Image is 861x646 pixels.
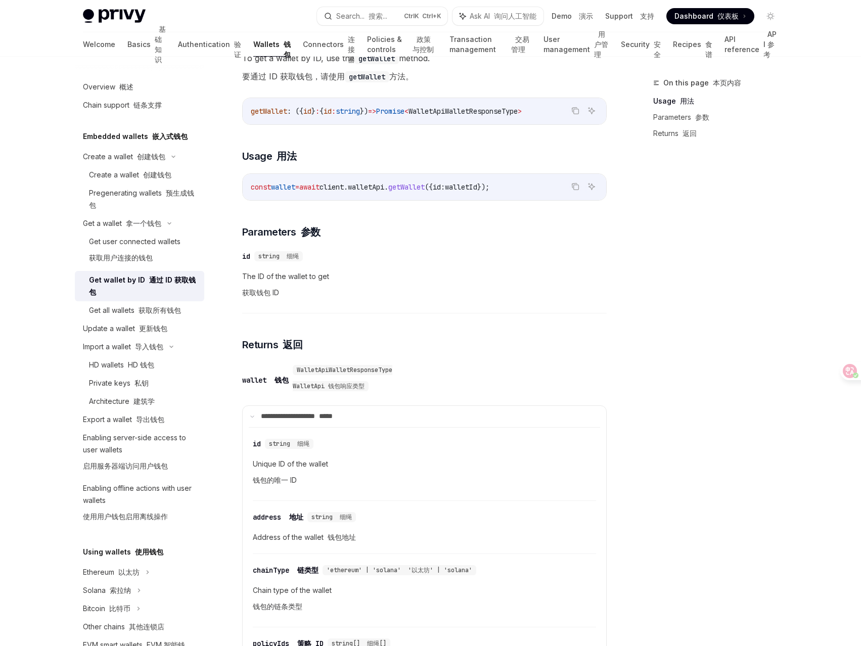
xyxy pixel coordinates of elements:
div: chainType [253,565,319,575]
div: Other chains [83,621,164,633]
button: Ask AI [585,104,598,117]
span: { [320,107,324,116]
font: 参数 [695,113,709,121]
font: '以太坊' | 'solana' [408,566,472,574]
font: 更新钱包 [139,324,167,333]
div: Get a wallet [83,217,161,229]
div: Chain support [83,99,162,111]
a: Returns 返回 [653,125,787,142]
div: Private keys [89,377,149,389]
font: 比特币 [109,604,130,613]
font: 导入钱包 [135,342,163,351]
font: 创建钱包 [143,170,171,179]
font: 拿一个钱包 [126,219,161,227]
span: getWallet [251,107,287,116]
div: Export a wallet [83,413,164,426]
a: Parameters 参数 [653,109,787,125]
span: Usage [242,149,297,163]
font: 细绳 [340,513,352,521]
a: Recipes 食谱 [673,32,712,57]
font: 以太坊 [118,568,140,576]
span: On this page [663,77,741,89]
span: string [269,440,309,448]
a: Welcome [83,32,115,57]
span: }) [360,107,368,116]
a: Support 支持 [605,11,654,21]
div: Architecture [89,395,155,407]
a: Get all wallets 获取所有钱包 [75,301,204,319]
span: walletId [445,182,477,192]
button: Copy the contents from the code block [569,104,582,117]
font: 钱包的唯一 ID [253,476,297,484]
font: 验证 [234,40,241,59]
span: Ctrl K [404,12,441,20]
button: Search... 搜索...CtrlK Ctrl+K [317,7,447,25]
div: Bitcoin [83,603,130,615]
a: Update a wallet 更新钱包 [75,319,204,338]
span: string [336,107,360,116]
font: 钱包的链条类型 [253,602,302,611]
button: Toggle dark mode [762,8,779,24]
a: User management 用户管理 [543,32,609,57]
span: Parameters [242,225,321,239]
font: 导出钱包 [136,415,164,424]
span: wallet [271,182,295,192]
a: Security 安全 [621,32,661,57]
font: 私钥 [134,379,149,387]
font: 钱包地址 [328,533,356,541]
a: Private keys 私钥 [75,374,204,392]
font: Ctrl+K [422,12,441,20]
font: 演示 [579,12,593,20]
div: Get wallet by ID [89,274,198,298]
div: Get user connected wallets [89,236,180,268]
span: Ask AI [470,11,536,21]
div: Solana [83,584,131,596]
span: WalletApiWalletResponseType [293,366,392,390]
span: : [332,107,336,116]
span: = [295,182,299,192]
font: 安全 [654,40,661,59]
div: id [253,439,261,449]
font: 建筑学 [133,397,155,405]
div: Pregenerating wallets [89,187,198,211]
font: 用法 [277,150,296,162]
a: Other chains 其他连锁店 [75,618,204,636]
div: Get all wallets [89,304,181,316]
span: await [299,182,320,192]
a: Transaction management 交易管理 [449,32,531,57]
span: Promise [376,107,404,116]
font: 使用用户钱包启用离线操作 [83,512,168,521]
font: 获取所有钱包 [139,306,181,314]
font: 链类型 [297,566,319,575]
span: : [315,107,320,116]
span: To get a wallet by ID, use the method. [242,51,607,87]
span: Address of the wallet [253,531,596,543]
div: HD wallets [89,359,154,371]
font: 返回 [283,339,302,351]
font: 嵌入式钱包 [152,132,188,141]
h5: Embedded wallets [83,130,188,143]
font: 食谱 [705,40,712,59]
a: Wallets 钱包 [253,32,291,57]
font: HD 钱包 [128,360,154,369]
a: Pregenerating wallets 预生成钱包 [75,184,204,214]
span: : ({ [287,107,303,116]
div: Ethereum [83,566,140,578]
span: getWallet [388,182,425,192]
div: Update a wallet [83,322,167,335]
button: Copy the contents from the code block [569,180,582,193]
img: light logo [83,9,146,23]
span: => [368,107,376,116]
font: 创建钱包 [137,152,165,161]
span: id [324,107,332,116]
span: walletApi [348,182,384,192]
div: Search... [336,10,387,22]
font: WalletApi 钱包响应类型 [293,382,365,390]
font: 地址 [289,513,303,522]
span: id [303,107,311,116]
font: 启用服务器端访问用户钱包 [83,462,168,470]
font: 连接器 [348,35,355,64]
font: 支持 [640,12,654,20]
font: 政策与控制 [413,35,434,54]
code: getWallet [354,53,399,64]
